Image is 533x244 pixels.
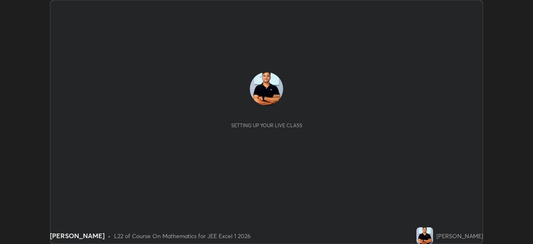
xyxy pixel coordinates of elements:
[250,72,283,106] img: 1e38c583a5a84d2d90cd8c4fa013e499.jpg
[50,231,105,241] div: [PERSON_NAME]
[231,122,302,128] div: Setting up your live class
[436,231,483,240] div: [PERSON_NAME]
[416,227,433,244] img: 1e38c583a5a84d2d90cd8c4fa013e499.jpg
[108,231,111,240] div: •
[114,231,251,240] div: L22 of Course On Mathematics for JEE Excel 1 2026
